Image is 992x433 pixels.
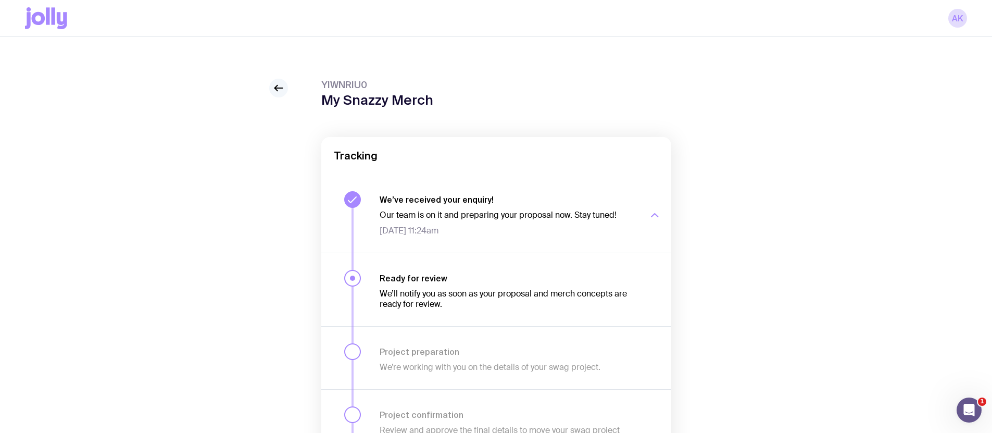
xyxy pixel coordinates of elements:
[380,210,636,220] p: Our team is on it and preparing your proposal now. Stay tuned!
[380,273,636,283] h3: Ready for review
[978,398,986,406] span: 1
[321,92,433,108] h1: My Snazzy Merch
[380,194,636,205] h3: We’ve received your enquiry!
[948,9,967,28] a: AK
[321,175,671,253] button: We’ve received your enquiry!Our team is on it and preparing your proposal now. Stay tuned![DATE] ...
[321,79,433,91] span: YIWNRIU0
[380,347,636,357] h3: Project preparation
[957,398,982,423] iframe: Intercom live chat
[380,362,636,373] p: We’re working with you on the details of your swag project.
[334,150,659,162] h2: Tracking
[380,289,636,310] p: We’ll notify you as soon as your proposal and merch concepts are ready for review.
[380,226,636,236] span: [DATE] 11:24am
[380,410,636,420] h3: Project confirmation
